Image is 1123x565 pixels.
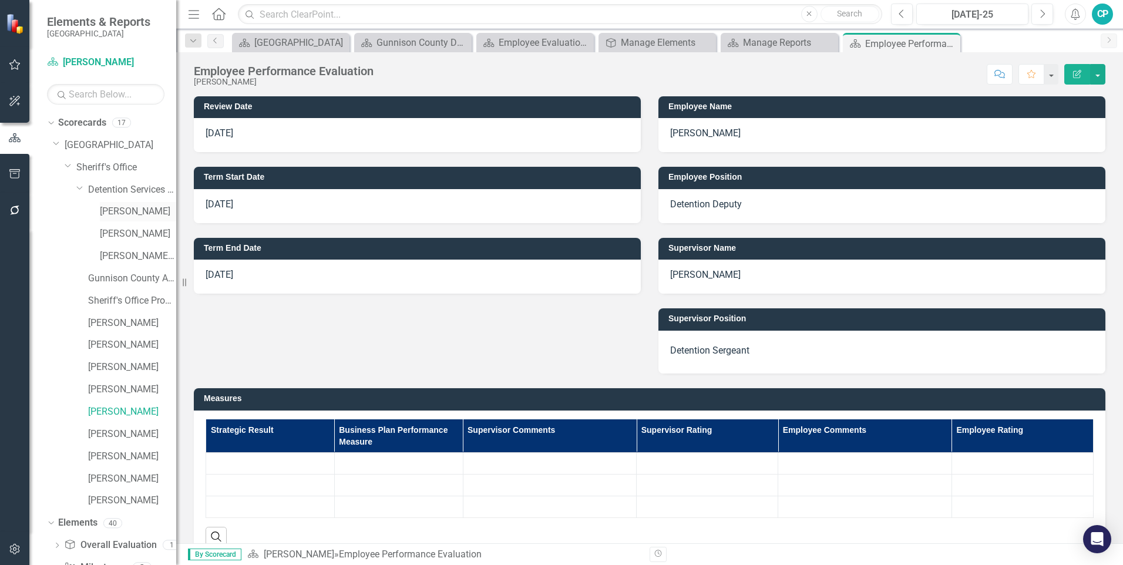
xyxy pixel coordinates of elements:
input: Search ClearPoint... [238,4,882,25]
a: Gunnison County Dashboard [357,35,469,50]
a: [PERSON_NAME] [47,56,164,69]
a: [PERSON_NAME] [100,205,176,218]
a: [PERSON_NAME] [264,549,334,560]
a: [PERSON_NAME] [88,494,176,507]
a: [PERSON_NAME] [88,405,176,419]
a: Sheriff's Office [76,161,176,174]
div: Gunnison County Dashboard [376,35,469,50]
td: Double-Click to Edit [951,496,1093,517]
div: 1 [163,540,181,550]
a: Elements [58,516,97,530]
a: Manage Elements [601,35,713,50]
a: Overall Evaluation [64,539,156,552]
h3: Supervisor Name [668,244,1100,253]
div: [GEOGRAPHIC_DATA] [254,35,347,50]
td: Double-Click to Edit [951,452,1093,474]
div: Open Intercom Messenger [1083,525,1111,553]
small: [GEOGRAPHIC_DATA] [47,29,150,38]
button: CP [1092,4,1113,25]
td: Double-Click to Edit [778,452,952,474]
img: ClearPoint Strategy [6,14,26,34]
p: [PERSON_NAME] [670,268,1094,282]
a: [PERSON_NAME] [88,383,176,396]
div: Manage Reports [743,35,835,50]
p: [PERSON_NAME] [670,127,1094,140]
td: Double-Click to Edit [637,474,778,496]
span: Search [837,9,862,18]
a: [PERSON_NAME] [88,472,176,486]
h3: Employee Name [668,102,1100,111]
td: Double-Click to Edit [463,474,637,496]
a: [GEOGRAPHIC_DATA] [65,139,176,152]
a: [PERSON_NAME] [88,317,176,330]
p: [DATE] [206,127,629,140]
div: Employee Performance Evaluation [865,36,957,51]
td: Double-Click to Edit [637,452,778,474]
p: [DATE] [206,198,629,211]
td: Double-Click to Edit [637,496,778,517]
div: [DATE]-25 [920,8,1024,22]
a: Detention Services Program [88,183,176,197]
a: [PERSON_NAME] [100,227,176,241]
p: Detention Sergeant [670,342,1094,360]
td: Double-Click to Edit [951,474,1093,496]
div: [PERSON_NAME] [194,78,374,86]
a: [PERSON_NAME] [88,428,176,441]
div: 17 [112,118,131,128]
div: Employee Performance Evaluation [339,549,482,560]
td: Double-Click to Edit [463,496,637,517]
div: » [247,548,641,561]
input: Search Below... [47,84,164,105]
h3: Measures [204,394,1100,403]
a: [PERSON_NAME] [88,361,176,374]
td: Double-Click to Edit [778,474,952,496]
h3: Supervisor Position [668,314,1100,323]
h3: Employee Position [668,173,1100,181]
button: [DATE]-25 [916,4,1028,25]
a: [PERSON_NAME] [88,338,176,352]
div: Employee Evaluation Navigation [499,35,591,50]
div: Manage Elements [621,35,713,50]
span: By Scorecard [188,549,241,560]
a: Gunnison County Alternative Services Program [88,272,176,285]
h3: Review Date [204,102,635,111]
a: [PERSON_NAME] [88,450,176,463]
p: Detention Deputy [670,198,1094,211]
div: 40 [103,518,122,528]
h3: Term End Date [204,244,635,253]
td: Double-Click to Edit [463,452,637,474]
p: [DATE] [206,268,629,282]
td: Double-Click to Edit [778,496,952,517]
a: Manage Reports [724,35,835,50]
div: Employee Performance Evaluation [194,65,374,78]
span: Elements & Reports [47,15,150,29]
a: Employee Evaluation Navigation [479,35,591,50]
a: [PERSON_NAME] (Detention) [100,250,176,263]
h3: Term Start Date [204,173,635,181]
a: Sheriff's Office Program [88,294,176,308]
a: Scorecards [58,116,106,130]
button: Search [821,6,879,22]
a: [GEOGRAPHIC_DATA] [235,35,347,50]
